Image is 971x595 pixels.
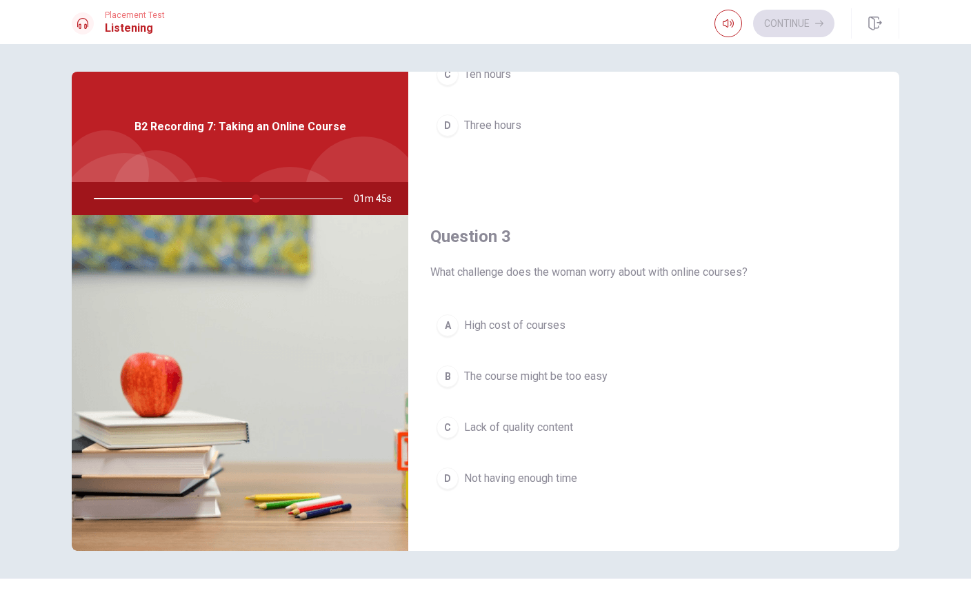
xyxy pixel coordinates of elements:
[437,365,459,387] div: B
[437,114,459,137] div: D
[354,182,403,215] span: 01m 45s
[430,57,877,92] button: CTen hours
[105,10,165,20] span: Placement Test
[430,410,877,445] button: CLack of quality content
[437,467,459,490] div: D
[437,314,459,336] div: A
[464,66,511,83] span: Ten hours
[464,117,521,134] span: Three hours
[430,264,877,281] span: What challenge does the woman worry about with online courses?
[134,119,346,135] span: B2 Recording 7: Taking an Online Course
[430,308,877,343] button: AHigh cost of courses
[430,108,877,143] button: DThree hours
[105,20,165,37] h1: Listening
[464,368,608,385] span: The course might be too easy
[437,416,459,438] div: C
[464,470,577,487] span: Not having enough time
[464,419,573,436] span: Lack of quality content
[72,215,408,551] img: B2 Recording 7: Taking an Online Course
[464,317,565,334] span: High cost of courses
[430,359,877,394] button: BThe course might be too easy
[430,461,877,496] button: DNot having enough time
[437,63,459,85] div: C
[430,225,877,248] h4: Question 3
